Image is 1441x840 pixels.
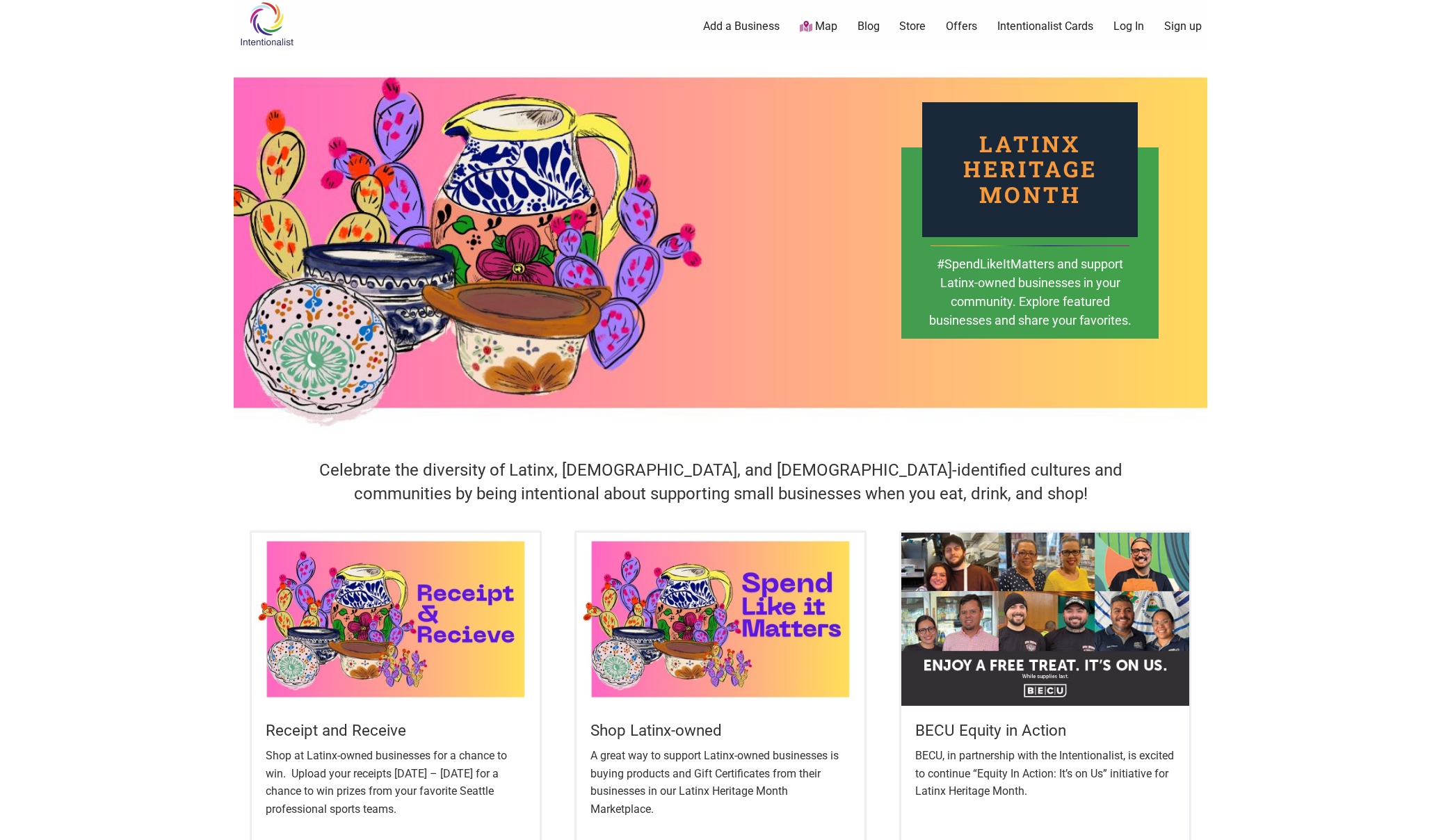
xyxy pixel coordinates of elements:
[577,533,864,705] img: Latinx / Hispanic Heritage Month
[1113,19,1144,34] a: Log In
[915,720,1175,741] h5: BECU Equity in Action
[800,19,837,35] a: Map
[234,1,300,47] img: Intentionalist
[997,19,1093,34] a: Intentionalist Cards
[915,747,1175,800] p: BECU, in partnership with the Intentionalist, is excited to continue “Equity In Action: It’s on U...
[590,720,851,741] h5: Shop Latinx-owned
[252,533,540,705] img: Latinx / Hispanic Heritage Month
[928,255,1132,350] div: #SpendLikeItMatters and support Latinx-owned businesses in your community. Explore featured busin...
[922,102,1138,237] div: Latinx Heritage Month
[266,720,526,741] h5: Receipt and Receive
[266,747,526,818] p: Shop at Latinx-owned businesses for a chance to win. Upload your receipts [DATE] – [DATE] for a c...
[590,747,851,818] p: A great way to support Latinx-owned businesses is buying products and Gift Certificates from thei...
[1164,19,1202,34] a: Sign up
[901,533,1189,705] img: Equity in Action - Latinx Heritage Month
[899,19,926,34] a: Store
[282,459,1159,506] h4: Celebrate the diversity of Latinx, [DEMOGRAPHIC_DATA], and [DEMOGRAPHIC_DATA]-identified cultures...
[703,19,780,34] a: Add a Business
[858,19,880,34] a: Blog
[946,19,977,34] a: Offers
